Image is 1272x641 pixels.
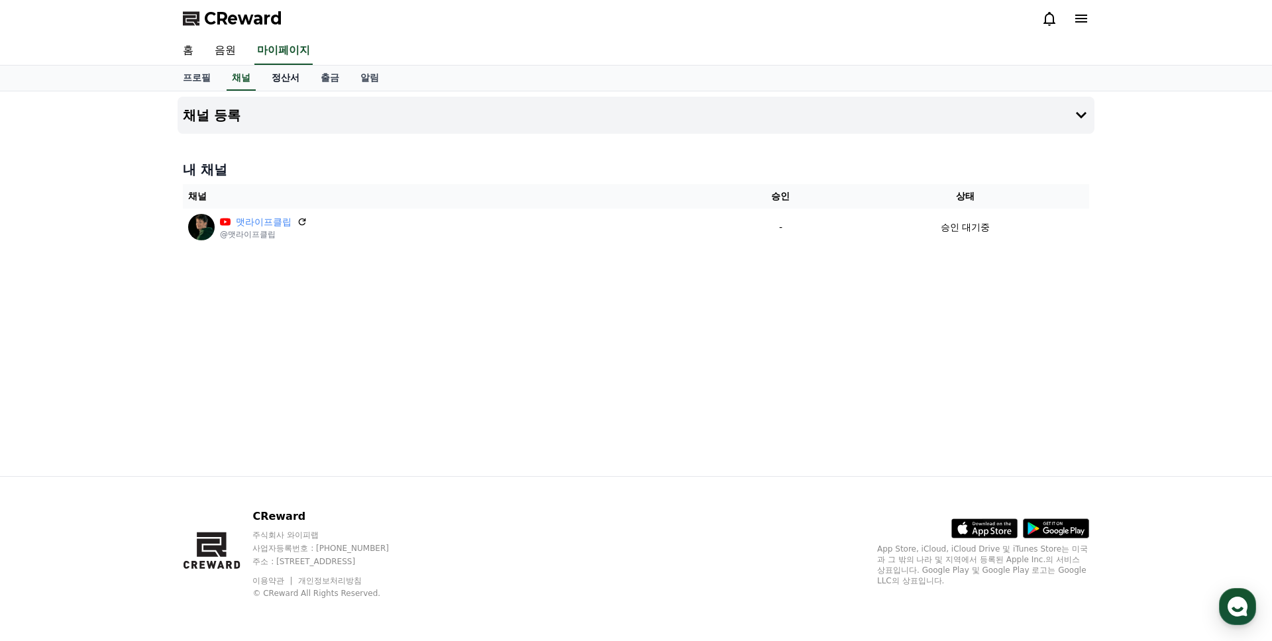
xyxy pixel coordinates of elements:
[841,184,1089,209] th: 상태
[350,66,390,91] a: 알림
[252,588,414,599] p: © CReward All Rights Reserved.
[227,66,256,91] a: 채널
[220,229,307,240] p: @맷라이프클립
[204,8,282,29] span: CReward
[725,221,835,234] p: -
[172,37,204,65] a: 홈
[183,184,720,209] th: 채널
[298,576,362,585] a: 개인정보처리방침
[121,440,137,451] span: 대화
[252,530,414,540] p: 주식회사 와이피랩
[941,221,990,234] p: 승인 대기중
[205,440,221,450] span: 설정
[310,66,350,91] a: 출금
[183,8,282,29] a: CReward
[4,420,87,453] a: 홈
[183,108,240,123] h4: 채널 등록
[42,440,50,450] span: 홈
[252,509,414,524] p: CReward
[877,544,1089,586] p: App Store, iCloud, iCloud Drive 및 iTunes Store는 미국과 그 밖의 나라 및 지역에서 등록된 Apple Inc.의 서비스 상표입니다. Goo...
[188,214,215,240] img: 맷라이프클립
[204,37,246,65] a: 음원
[720,184,841,209] th: 승인
[236,215,291,229] a: 맷라이프클립
[252,556,414,567] p: 주소 : [STREET_ADDRESS]
[261,66,310,91] a: 정산서
[252,576,294,585] a: 이용약관
[172,66,221,91] a: 프로필
[171,420,254,453] a: 설정
[178,97,1094,134] button: 채널 등록
[87,420,171,453] a: 대화
[254,37,313,65] a: 마이페이지
[183,160,1089,179] h4: 내 채널
[252,543,414,554] p: 사업자등록번호 : [PHONE_NUMBER]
